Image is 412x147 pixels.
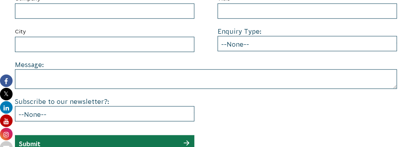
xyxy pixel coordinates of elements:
label: City [15,27,194,36]
div: Subscribe to our newsletter?: [15,97,194,122]
iframe: reCAPTCHA [218,97,337,127]
select: Enquiry Type [218,36,397,51]
div: Message: [15,60,397,89]
select: Subscribe to our newsletter? [15,106,194,122]
div: Enquiry Type: [218,27,397,51]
